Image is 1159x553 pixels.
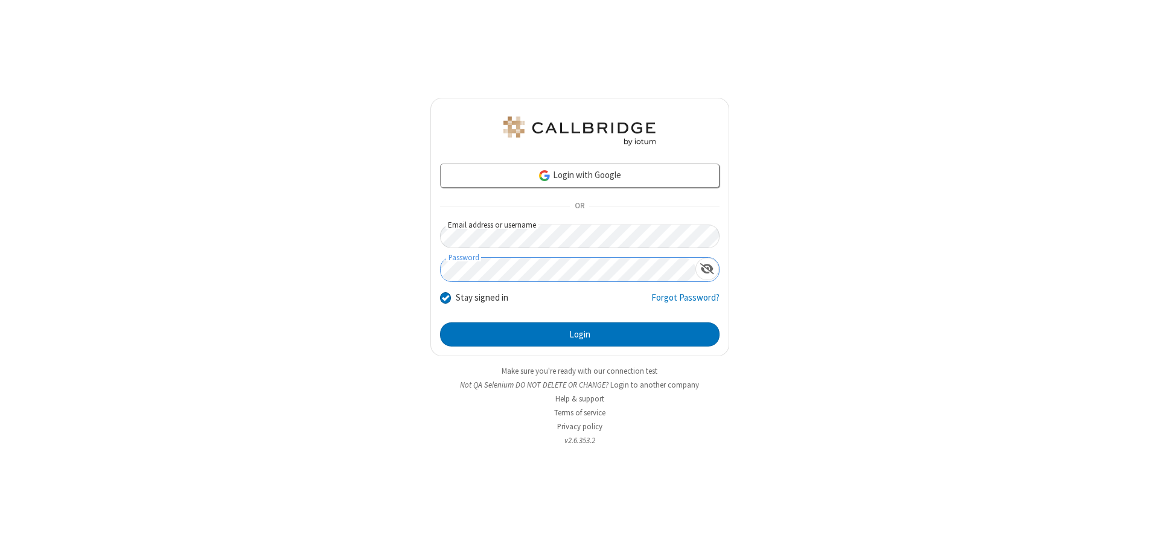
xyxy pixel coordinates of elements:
a: Make sure you're ready with our connection test [502,366,657,376]
input: Email address or username [440,225,720,248]
li: Not QA Selenium DO NOT DELETE OR CHANGE? [430,379,729,391]
label: Stay signed in [456,291,508,305]
a: Help & support [555,394,604,404]
div: Show password [695,258,719,280]
a: Forgot Password? [651,291,720,314]
a: Login with Google [440,164,720,188]
a: Privacy policy [557,421,602,432]
img: QA Selenium DO NOT DELETE OR CHANGE [501,117,658,145]
iframe: Chat [1129,522,1150,545]
input: Password [441,258,695,281]
img: google-icon.png [538,169,551,182]
span: OR [570,198,589,215]
button: Login to another company [610,379,699,391]
li: v2.6.353.2 [430,435,729,446]
button: Login [440,322,720,347]
a: Terms of service [554,408,605,418]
